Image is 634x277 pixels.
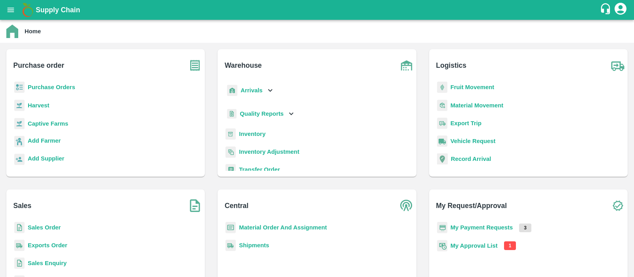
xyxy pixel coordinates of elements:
[239,242,269,248] a: Shipments
[519,224,531,232] p: 3
[451,243,498,249] a: My Approval List
[28,155,64,162] b: Add Supplier
[185,196,205,216] img: soSales
[28,120,68,127] a: Captive Farms
[14,82,25,93] img: reciept
[451,84,495,90] a: Fruit Movement
[436,200,507,211] b: My Request/Approval
[239,166,280,173] a: Transfer Order
[14,154,25,165] img: supplier
[437,136,447,147] img: vehicle
[437,153,448,164] img: recordArrival
[451,138,496,144] a: Vehicle Request
[613,2,628,18] div: account of current user
[14,222,25,233] img: sales
[239,149,299,155] a: Inventory Adjustment
[600,3,613,17] div: customer-support
[240,111,284,117] b: Quality Reports
[436,60,466,71] b: Logistics
[225,82,275,99] div: Arrivals
[20,2,36,18] img: logo
[451,224,513,231] a: My Payment Requests
[14,258,25,269] img: sales
[437,82,447,93] img: fruit
[25,28,41,34] b: Home
[225,200,248,211] b: Central
[6,25,18,38] img: home
[28,84,75,90] a: Purchase Orders
[239,224,327,231] a: Material Order And Assignment
[451,102,504,109] a: Material Movement
[451,120,481,126] a: Export Trip
[225,106,296,122] div: Quality Reports
[397,196,416,216] img: central
[2,1,20,19] button: open drawer
[608,55,628,75] img: truck
[225,240,236,251] img: shipments
[241,87,262,94] b: Arrivals
[397,55,416,75] img: warehouse
[225,146,236,158] img: inventory
[28,260,67,266] a: Sales Enquiry
[28,102,49,109] a: Harvest
[225,222,236,233] img: centralMaterial
[227,109,237,119] img: qualityReport
[225,164,236,176] img: whTransfer
[28,242,67,248] a: Exports Order
[28,136,61,147] a: Add Farmer
[14,240,25,251] img: shipments
[28,224,61,231] a: Sales Order
[13,200,32,211] b: Sales
[504,241,516,250] p: 1
[227,85,237,96] img: whArrival
[14,136,25,147] img: farmer
[28,154,64,165] a: Add Supplier
[225,60,262,71] b: Warehouse
[437,99,447,111] img: material
[36,6,80,14] b: Supply Chain
[185,55,205,75] img: purchase
[14,99,25,111] img: harvest
[28,138,61,144] b: Add Farmer
[239,131,265,137] a: Inventory
[13,60,64,71] b: Purchase order
[36,4,600,15] a: Supply Chain
[225,128,236,140] img: whInventory
[14,118,25,130] img: harvest
[437,118,447,129] img: delivery
[608,196,628,216] img: check
[451,156,491,162] a: Record Arrival
[437,222,447,233] img: payment
[437,240,447,252] img: approval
